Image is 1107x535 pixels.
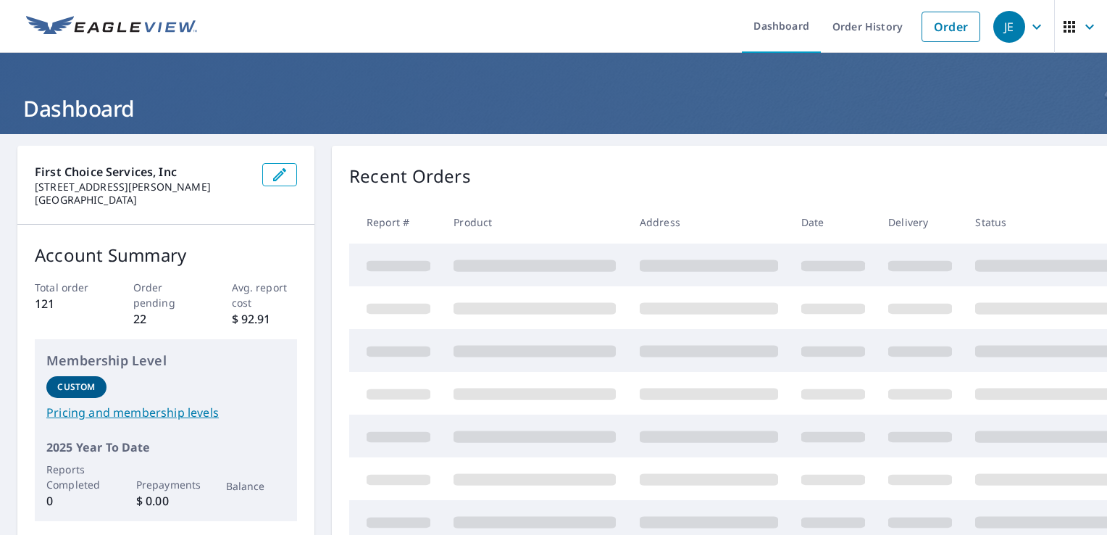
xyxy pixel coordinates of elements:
p: Reports Completed [46,462,106,492]
th: Date [790,201,877,244]
div: JE [993,11,1025,43]
p: Custom [57,381,95,394]
p: First Choice Services, Inc [35,163,251,181]
p: Avg. report cost [232,280,298,310]
p: $ 0.00 [136,492,196,510]
p: 0 [46,492,106,510]
a: Pricing and membership levels [46,404,285,421]
p: Prepayments [136,477,196,492]
th: Product [442,201,627,244]
p: [GEOGRAPHIC_DATA] [35,194,251,207]
p: Account Summary [35,242,297,268]
th: Delivery [877,201,964,244]
p: 22 [133,310,199,328]
p: $ 92.91 [232,310,298,328]
p: Total order [35,280,101,295]
p: [STREET_ADDRESS][PERSON_NAME] [35,181,251,194]
h1: Dashboard [17,94,1090,123]
a: Order [922,12,980,42]
th: Address [628,201,790,244]
p: Recent Orders [349,163,471,189]
th: Report # [349,201,442,244]
p: Order pending [133,280,199,310]
p: 2025 Year To Date [46,439,285,456]
p: Membership Level [46,351,285,370]
p: Balance [226,478,286,494]
p: 121 [35,295,101,312]
img: EV Logo [26,16,197,38]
